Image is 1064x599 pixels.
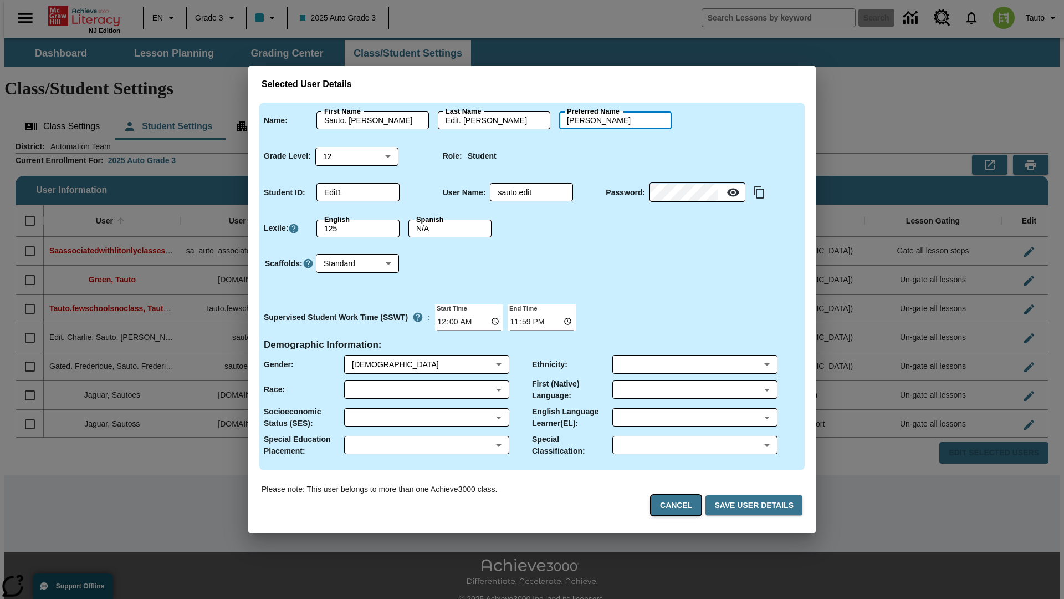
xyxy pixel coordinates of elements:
[303,258,314,270] button: Click here to know more about Scaffolds
[316,255,399,273] div: Standard
[443,187,486,199] p: User Name :
[443,150,462,162] p: Role :
[750,183,769,202] button: Copy text to clipboard
[532,434,612,457] p: Special Classification :
[316,255,399,273] div: Scaffolds
[262,484,497,495] p: Please note: This user belongs to more than one Achieve3000 class.
[264,150,311,162] p: Grade Level :
[264,339,382,351] h4: Demographic Information :
[315,147,398,165] div: 12
[468,150,497,162] p: Student
[262,79,802,90] h3: Selected User Details
[264,115,288,126] p: Name :
[324,215,350,225] label: English
[567,106,620,116] label: Preferred Name
[408,307,428,327] button: Supervised Student Work Time is the timeframe when students can take LevelSet and when lessons ar...
[649,184,745,202] div: Password
[606,187,645,199] p: Password :
[288,223,299,234] a: Click here to know more about Lexiles, Will open in new tab
[532,378,612,402] p: First (Native) Language :
[532,359,567,370] p: Ethnicity :
[446,106,481,116] label: Last Name
[324,106,361,116] label: First Name
[416,215,444,225] label: Spanish
[264,307,431,327] div: :
[490,184,573,201] div: User Name
[264,312,408,323] p: Supervised Student Work Time (SSWT)
[265,258,303,270] p: Scaffolds :
[264,406,344,429] p: Socioeconomic Status (SES) :
[705,495,802,516] button: Save User Details
[264,187,305,199] p: Student ID :
[352,359,492,370] div: Male
[532,406,612,429] p: English Language Learner(EL) :
[264,359,294,370] p: Gender :
[435,303,467,312] label: Start Time
[722,181,744,204] button: Reveal Password
[508,303,537,312] label: End Time
[264,434,344,457] p: Special Education Placement :
[315,147,398,165] div: Grade Level
[316,184,400,201] div: Student ID
[651,495,701,516] button: Cancel
[264,222,288,234] p: Lexile :
[264,384,285,395] p: Race :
